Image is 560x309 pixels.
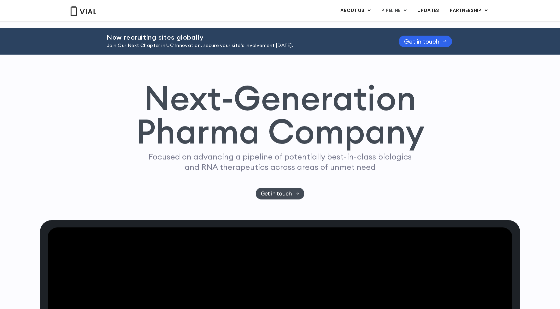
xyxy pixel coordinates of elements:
p: Focused on advancing a pipeline of potentially best-in-class biologics and RNA therapeutics acros... [146,152,414,172]
a: PIPELINEMenu Toggle [376,5,412,16]
a: PARTNERSHIPMenu Toggle [444,5,493,16]
a: Get in touch [256,188,305,199]
span: Get in touch [404,39,439,44]
p: Join Our Next Chapter in UC Innovation, secure your site’s involvement [DATE]. [107,42,382,49]
span: Get in touch [261,191,292,196]
a: Get in touch [399,36,452,47]
h2: Now recruiting sites globally [107,34,382,41]
h1: Next-Generation Pharma Company [136,81,424,149]
a: UPDATES [412,5,444,16]
img: Vial Logo [70,6,97,16]
a: ABOUT USMenu Toggle [335,5,376,16]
